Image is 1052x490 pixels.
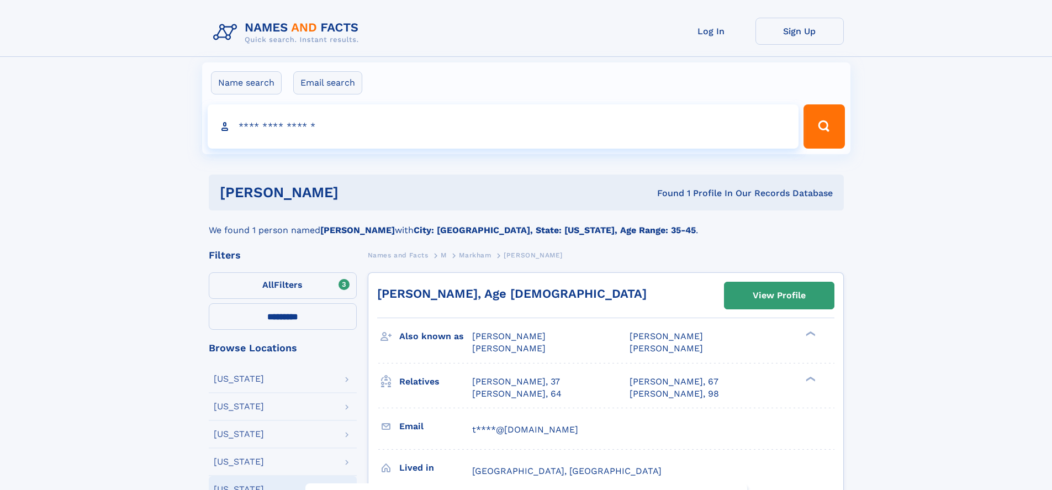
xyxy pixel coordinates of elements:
b: City: [GEOGRAPHIC_DATA], State: [US_STATE], Age Range: 35-45 [414,225,696,235]
div: ❯ [803,375,816,382]
span: All [262,280,274,290]
label: Name search [211,71,282,94]
label: Email search [293,71,362,94]
div: Browse Locations [209,343,357,353]
h3: Also known as [399,327,472,346]
a: Markham [459,248,491,262]
a: Sign Up [755,18,844,45]
a: Names and Facts [368,248,429,262]
h3: Email [399,417,472,436]
a: Log In [667,18,755,45]
div: ❯ [803,330,816,338]
h1: [PERSON_NAME] [220,186,498,199]
img: Logo Names and Facts [209,18,368,48]
h3: Lived in [399,459,472,477]
div: We found 1 person named with . [209,210,844,237]
a: View Profile [725,282,834,309]
span: [PERSON_NAME] [472,331,546,341]
a: [PERSON_NAME], 37 [472,376,560,388]
div: [US_STATE] [214,430,264,439]
a: [PERSON_NAME], Age [DEMOGRAPHIC_DATA] [377,287,647,301]
h3: Relatives [399,372,472,391]
button: Search Button [803,104,844,149]
span: [PERSON_NAME] [472,343,546,354]
span: [PERSON_NAME] [630,343,703,354]
span: M [441,251,447,259]
span: Markham [459,251,491,259]
div: Found 1 Profile In Our Records Database [498,187,833,199]
a: [PERSON_NAME], 64 [472,388,562,400]
span: [PERSON_NAME] [630,331,703,341]
span: [GEOGRAPHIC_DATA], [GEOGRAPHIC_DATA] [472,466,662,476]
input: search input [208,104,799,149]
div: [US_STATE] [214,375,264,383]
label: Filters [209,272,357,299]
b: [PERSON_NAME] [320,225,395,235]
a: M [441,248,447,262]
span: [PERSON_NAME] [504,251,563,259]
div: View Profile [753,283,806,308]
a: [PERSON_NAME], 98 [630,388,719,400]
div: [US_STATE] [214,457,264,466]
div: [US_STATE] [214,402,264,411]
div: Filters [209,250,357,260]
a: [PERSON_NAME], 67 [630,376,718,388]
